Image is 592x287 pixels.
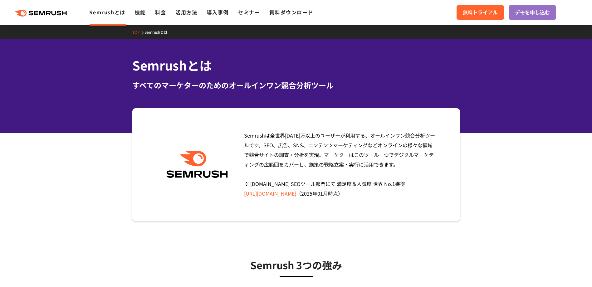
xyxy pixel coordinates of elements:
[463,8,498,17] span: 無料トライアル
[155,8,166,16] a: 料金
[269,8,313,16] a: 資料ダウンロード
[135,8,146,16] a: 機能
[144,29,172,35] a: Semrushとは
[509,5,556,20] a: デモを申し込む
[207,8,229,16] a: 導入事例
[132,29,144,35] a: TOP
[175,8,197,16] a: 活用方法
[515,8,550,17] span: デモを申し込む
[89,8,125,16] a: Semrushとは
[457,5,504,20] a: 無料トライアル
[148,257,444,273] h3: Semrush 3つの強み
[244,132,435,197] span: Semrushは全世界[DATE]万以上のユーザーが利用する、オールインワン競合分析ツールです。SEO、広告、SNS、コンテンツマーケティングなどオンラインの様々な領域で競合サイトの調査・分析を...
[163,151,231,178] img: Semrush
[238,8,260,16] a: セミナー
[244,190,296,197] a: [URL][DOMAIN_NAME]
[132,56,460,75] h1: Semrushとは
[132,80,460,91] div: すべてのマーケターのためのオールインワン競合分析ツール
